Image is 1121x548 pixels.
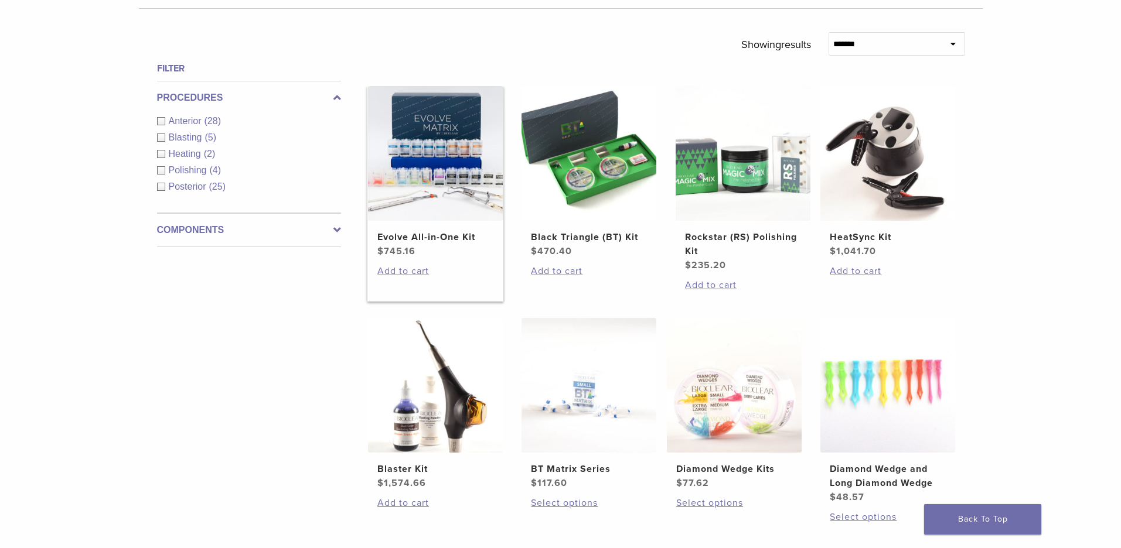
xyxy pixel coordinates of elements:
span: $ [377,245,384,257]
img: Evolve All-in-One Kit [368,86,503,221]
a: Rockstar (RS) Polishing KitRockstar (RS) Polishing Kit $235.20 [675,86,812,272]
h2: HeatSync Kit [830,230,946,244]
img: Blaster Kit [368,318,503,453]
img: HeatSync Kit [820,86,955,221]
bdi: 117.60 [531,477,567,489]
label: Procedures [157,91,341,105]
a: Select options for “Diamond Wedge and Long Diamond Wedge” [830,510,946,524]
h2: BT Matrix Series [531,462,647,476]
h2: Black Triangle (BT) Kit [531,230,647,244]
a: Add to cart: “Rockstar (RS) Polishing Kit” [685,278,801,292]
span: (5) [205,132,216,142]
label: Components [157,223,341,237]
img: Rockstar (RS) Polishing Kit [676,86,810,221]
h2: Blaster Kit [377,462,493,476]
img: Diamond Wedge and Long Diamond Wedge [820,318,955,453]
span: (28) [205,116,221,126]
bdi: 1,574.66 [377,477,426,489]
img: BT Matrix Series [522,318,656,453]
bdi: 48.57 [830,491,864,503]
h2: Rockstar (RS) Polishing Kit [685,230,801,258]
h2: Diamond Wedge Kits [676,462,792,476]
h4: Filter [157,61,341,76]
span: (2) [204,149,216,159]
span: Anterior [169,116,205,126]
a: Select options for “BT Matrix Series” [531,496,647,510]
span: Heating [169,149,204,159]
bdi: 470.40 [531,245,572,257]
p: Showing results [741,32,811,57]
bdi: 745.16 [377,245,415,257]
span: $ [676,477,683,489]
a: Add to cart: “Black Triangle (BT) Kit” [531,264,647,278]
h2: Evolve All-in-One Kit [377,230,493,244]
a: Black Triangle (BT) KitBlack Triangle (BT) Kit $470.40 [521,86,657,258]
a: Diamond Wedge KitsDiamond Wedge Kits $77.62 [666,318,803,490]
h2: Diamond Wedge and Long Diamond Wedge [830,462,946,490]
img: Diamond Wedge Kits [667,318,802,453]
a: Back To Top [924,504,1041,535]
span: Blasting [169,132,205,142]
a: Diamond Wedge and Long Diamond WedgeDiamond Wedge and Long Diamond Wedge $48.57 [820,318,956,504]
a: Add to cart: “Evolve All-in-One Kit” [377,264,493,278]
span: $ [377,477,384,489]
bdi: 1,041.70 [830,245,876,257]
span: (4) [209,165,221,175]
a: Add to cart: “Blaster Kit” [377,496,493,510]
img: Black Triangle (BT) Kit [522,86,656,221]
span: Polishing [169,165,210,175]
a: Select options for “Diamond Wedge Kits” [676,496,792,510]
span: (25) [209,181,226,191]
a: Evolve All-in-One KitEvolve All-in-One Kit $745.16 [367,86,504,258]
a: HeatSync KitHeatSync Kit $1,041.70 [820,86,956,258]
a: BT Matrix SeriesBT Matrix Series $117.60 [521,318,657,490]
span: $ [830,491,836,503]
span: $ [830,245,836,257]
span: $ [531,245,537,257]
a: Blaster KitBlaster Kit $1,574.66 [367,318,504,490]
span: Posterior [169,181,209,191]
a: Add to cart: “HeatSync Kit” [830,264,946,278]
span: $ [685,259,691,271]
span: $ [531,477,537,489]
bdi: 77.62 [676,477,709,489]
bdi: 235.20 [685,259,726,271]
